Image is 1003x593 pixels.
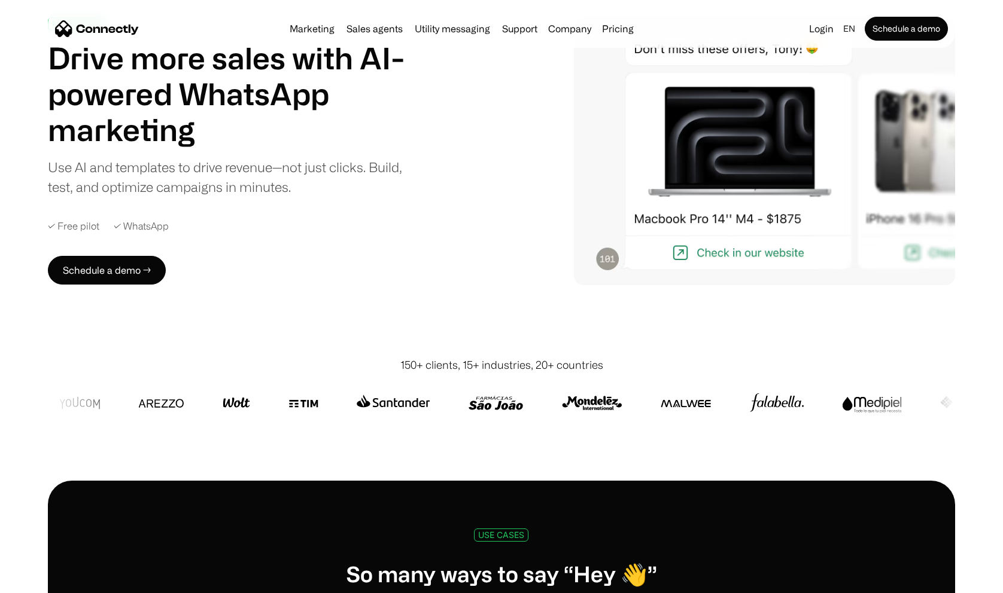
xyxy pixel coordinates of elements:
[55,20,139,38] a: home
[48,221,99,232] div: ✓ Free pilot
[410,24,495,33] a: Utility messaging
[838,20,862,37] div: en
[865,17,948,41] a: Schedule a demo
[843,20,855,37] div: en
[114,221,169,232] div: ✓ WhatsApp
[545,20,595,37] div: Company
[285,24,339,33] a: Marketing
[48,256,166,285] a: Schedule a demo →
[48,157,418,197] div: Use AI and templates to drive revenue—not just clicks. Build, test, and optimize campaigns in min...
[497,24,542,33] a: Support
[478,530,524,539] div: USE CASES
[24,572,72,589] ul: Language list
[548,20,591,37] div: Company
[597,24,639,33] a: Pricing
[48,40,418,148] h1: Drive more sales with AI-powered WhatsApp marketing
[342,24,408,33] a: Sales agents
[346,561,657,586] h1: So many ways to say “Hey 👋”
[12,571,72,589] aside: Language selected: English
[400,357,603,373] div: 150+ clients, 15+ industries, 20+ countries
[804,20,838,37] a: Login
